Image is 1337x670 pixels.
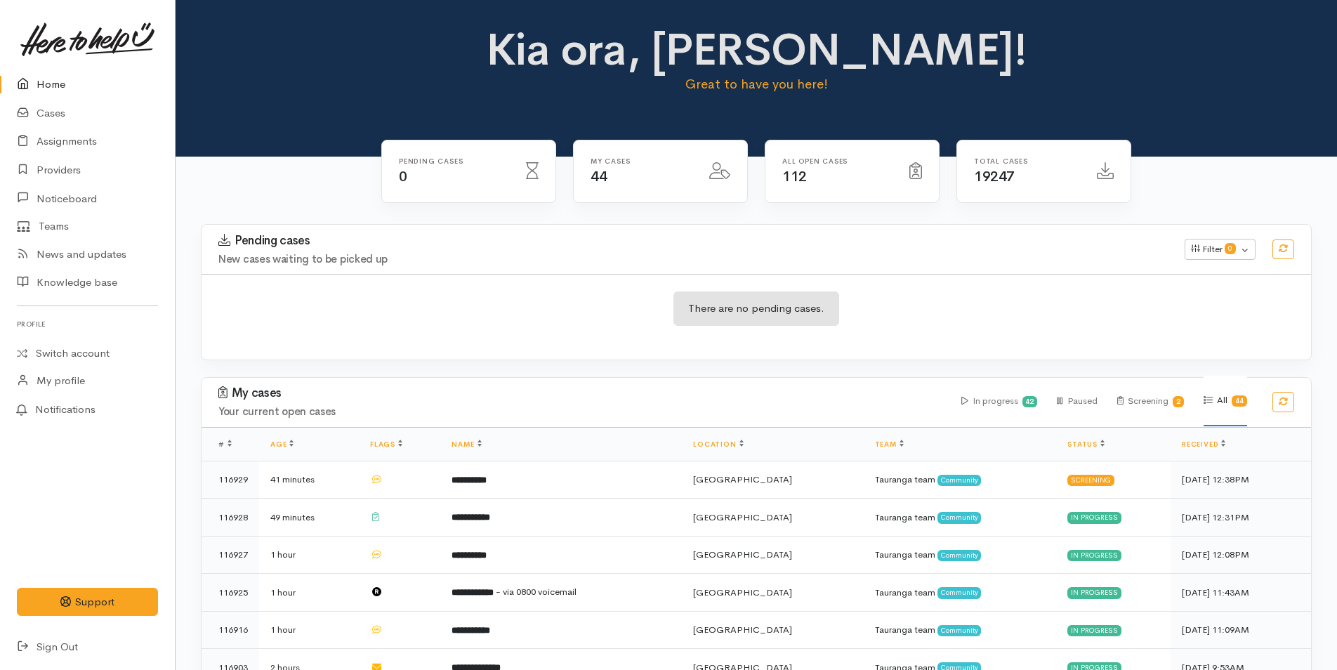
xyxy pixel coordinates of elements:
[202,536,259,574] td: 116927
[218,440,232,449] span: #
[937,625,982,636] span: Community
[218,406,944,418] h4: Your current open cases
[1171,574,1311,612] td: [DATE] 11:43AM
[1171,611,1311,649] td: [DATE] 11:09AM
[218,234,1168,248] h3: Pending cases
[259,461,359,499] td: 41 minutes
[864,574,1057,612] td: Tauranga team
[1067,625,1121,636] div: In progress
[1204,376,1247,426] div: All
[17,588,158,617] button: Support
[483,25,1030,74] h1: Kia ora, [PERSON_NAME]!
[693,549,792,560] span: [GEOGRAPHIC_DATA]
[591,157,692,165] h6: My cases
[1025,397,1034,406] b: 42
[1171,536,1311,574] td: [DATE] 12:08PM
[1067,587,1121,598] div: In progress
[1171,461,1311,499] td: [DATE] 12:38PM
[1057,376,1097,426] div: Paused
[1225,243,1236,254] span: 0
[864,461,1057,499] td: Tauranga team
[864,499,1057,537] td: Tauranga team
[693,440,743,449] a: Location
[693,473,792,485] span: [GEOGRAPHIC_DATA]
[875,440,904,449] a: Team
[370,440,402,449] a: Flags
[202,499,259,537] td: 116928
[591,168,607,185] span: 44
[202,574,259,612] td: 116925
[218,254,1168,265] h4: New cases waiting to be picked up
[202,611,259,649] td: 116916
[259,499,359,537] td: 49 minutes
[937,475,982,486] span: Community
[937,587,982,598] span: Community
[864,536,1057,574] td: Tauranga team
[1182,440,1225,449] a: Received
[864,611,1057,649] td: Tauranga team
[693,586,792,598] span: [GEOGRAPHIC_DATA]
[259,536,359,574] td: 1 hour
[693,624,792,636] span: [GEOGRAPHIC_DATA]
[1171,499,1311,537] td: [DATE] 12:31PM
[1117,376,1185,426] div: Screening
[1067,550,1121,561] div: In progress
[452,440,481,449] a: Name
[496,586,577,598] span: - via 0800 voicemail
[1067,512,1121,523] div: In progress
[782,168,807,185] span: 112
[937,512,982,523] span: Community
[974,168,1015,185] span: 19247
[483,74,1030,94] p: Great to have you here!
[270,440,294,449] a: Age
[399,157,509,165] h6: Pending cases
[399,168,407,185] span: 0
[17,315,158,334] h6: Profile
[1176,397,1180,406] b: 2
[1067,440,1105,449] a: Status
[937,550,982,561] span: Community
[673,291,839,326] div: There are no pending cases.
[259,611,359,649] td: 1 hour
[259,574,359,612] td: 1 hour
[1185,239,1256,260] button: Filter0
[218,386,944,400] h3: My cases
[1235,396,1244,405] b: 44
[782,157,893,165] h6: All Open cases
[1067,475,1114,486] div: Screening
[974,157,1080,165] h6: Total cases
[202,461,259,499] td: 116929
[693,511,792,523] span: [GEOGRAPHIC_DATA]
[961,376,1038,426] div: In progress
